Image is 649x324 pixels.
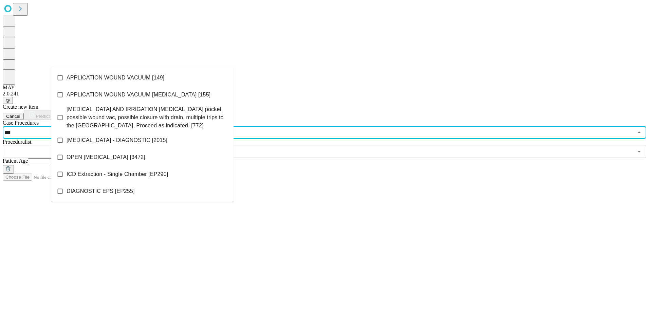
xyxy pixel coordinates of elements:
span: Proceduralist [3,139,31,145]
button: @ [3,97,13,104]
div: 2.0.241 [3,91,646,97]
span: OPEN [MEDICAL_DATA] [3472] [67,153,145,161]
span: APPLICATION WOUND VACUUM [MEDICAL_DATA] [155] [67,91,210,99]
button: Cancel [3,113,24,120]
span: [MEDICAL_DATA] - DIAGNOSTIC [2015] [67,136,167,144]
button: Close [634,128,644,137]
span: @ [5,98,10,103]
span: Patient Age [3,158,28,164]
span: DIAGNOSTIC EPS [EP255] [67,187,135,195]
span: Scheduled Procedure [3,120,39,126]
span: APPLICATION WOUND VACUUM [149] [67,74,164,82]
span: Create new item [3,104,38,110]
button: Open [634,147,644,156]
span: ICD Extraction - Single Chamber [EP290] [67,170,168,178]
div: MAY [3,85,646,91]
span: Predict [36,114,50,119]
span: Cancel [6,114,20,119]
span: [MEDICAL_DATA] AND IRRIGATION [MEDICAL_DATA] pocket, possible wound vac, possible closure with dr... [67,105,228,130]
button: Predict [24,110,55,120]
